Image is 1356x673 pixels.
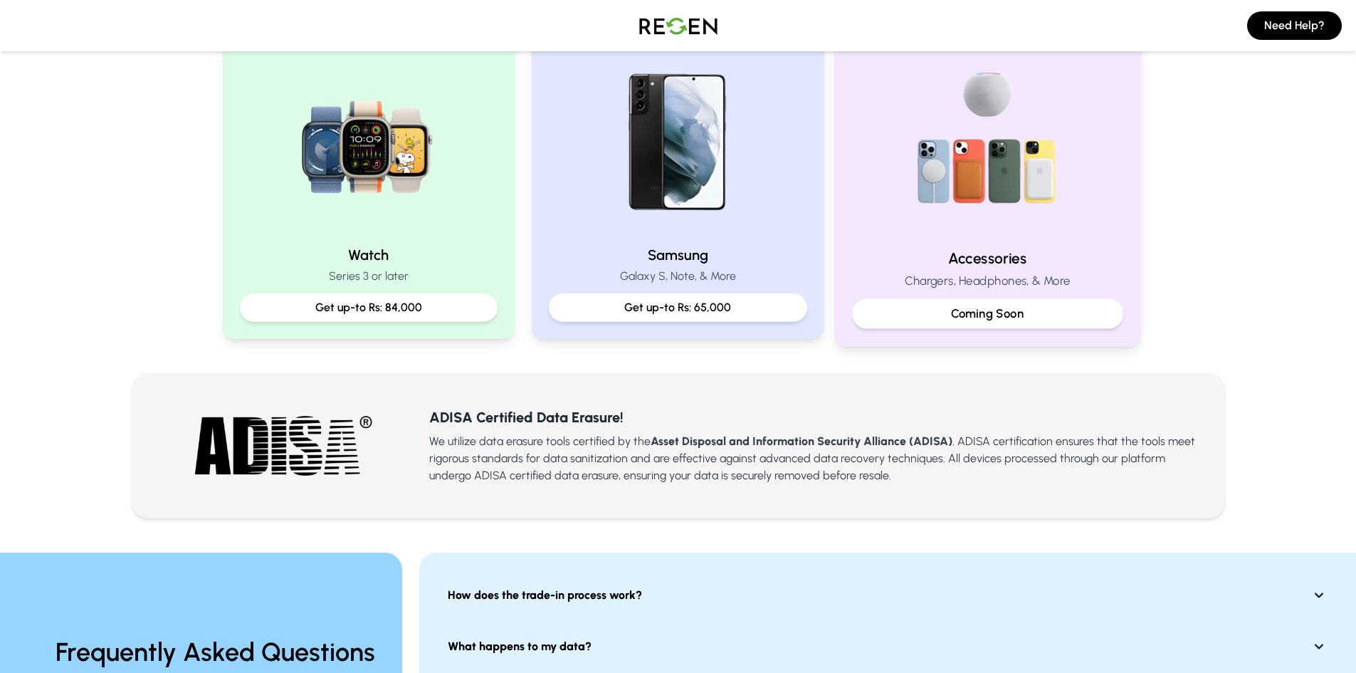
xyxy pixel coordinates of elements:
img: Samsung [587,51,769,234]
p: Series 3 or later [240,268,498,285]
strong: How does the trade-in process work? [448,587,642,604]
p: Get up-to Rs: 84,000 [251,299,487,316]
h3: ADISA Certified Data Erasure! [429,407,1202,427]
img: Logo [629,6,728,46]
h2: Watch [240,245,498,265]
strong: What happens to my data? [448,638,592,655]
p: Chargers, Headphones, & More [852,272,1123,290]
h2: Samsung [549,245,807,265]
p: Get up-to Rs: 65,000 [560,299,796,316]
button: Need Help? [1247,11,1342,40]
p: Galaxy S, Note, & More [549,268,807,285]
button: How does the trade-in process work? [436,575,1339,615]
h4: Frequently Asked Questions [27,638,375,667]
img: Watch [278,51,460,234]
p: We utilize data erasure tools certified by the . ADISA certification ensures that the tools meet ... [429,433,1202,484]
b: Asset Disposal and Information Security Alliance (ADISA) [651,434,952,448]
p: Coming Soon [864,305,1111,323]
img: Accessories [892,45,1083,236]
h2: Accessories [852,248,1123,268]
img: ADISA Certified [194,412,372,479]
button: What happens to my data? [436,627,1339,667]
